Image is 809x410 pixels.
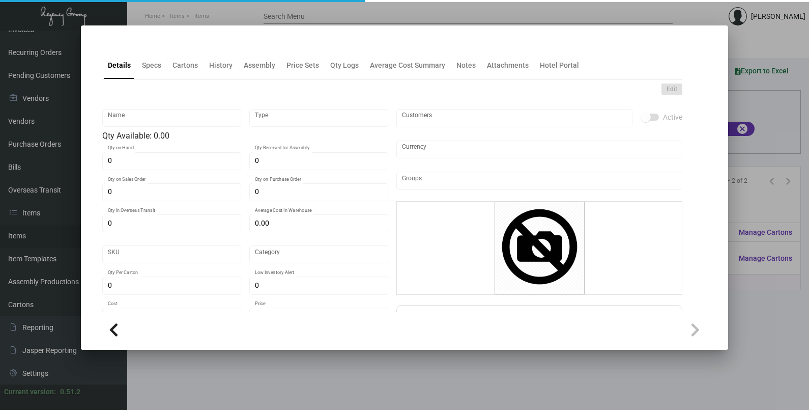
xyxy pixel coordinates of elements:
[540,60,579,71] div: Hotel Portal
[667,85,677,94] span: Edit
[487,60,529,71] div: Attachments
[244,60,275,71] div: Assembly
[102,130,388,142] div: Qty Available: 0.00
[370,60,445,71] div: Average Cost Summary
[4,387,56,397] div: Current version:
[142,60,161,71] div: Specs
[456,60,476,71] div: Notes
[402,114,627,122] input: Add new..
[661,84,682,95] button: Edit
[108,60,131,71] div: Details
[172,60,198,71] div: Cartons
[663,111,682,123] span: Active
[330,60,359,71] div: Qty Logs
[209,60,233,71] div: History
[60,387,80,397] div: 0.51.2
[402,177,677,185] input: Add new..
[286,60,319,71] div: Price Sets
